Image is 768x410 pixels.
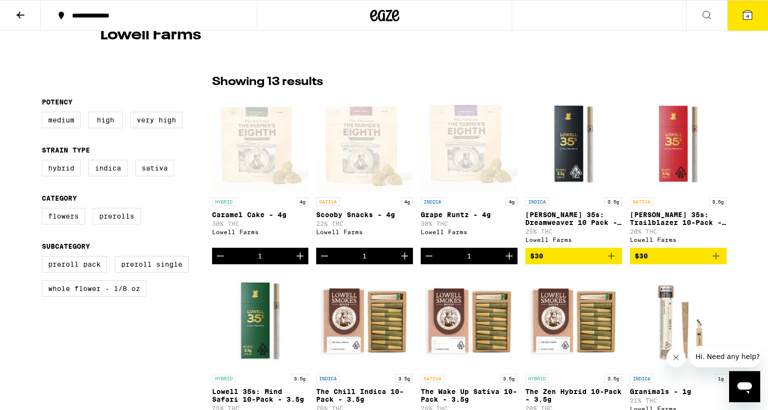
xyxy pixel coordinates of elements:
img: Lowell Farms - Lowell 35s: Dreamweaver 10 Pack - 3.5g [525,95,622,192]
p: Granimals - 1g [630,388,727,395]
label: Preroll Single [115,256,189,273]
div: Lowell Farms [630,237,727,243]
button: Decrement [316,248,333,264]
p: 3.5g [500,374,518,383]
a: Open page for Grape Runtz - 4g from Lowell Farms [421,95,518,248]
p: 3.5g [605,374,622,383]
a: Open page for Scooby Snacks - 4g from Lowell Farms [316,95,413,248]
p: 4g [297,197,308,206]
a: Open page for Caramel Cake - 4g from Lowell Farms [212,95,309,248]
p: INDICA [525,197,549,206]
p: HYBRID [525,374,549,383]
p: SATIVA [421,374,444,383]
img: Lowell Farms - The Chill Indica 10-Pack - 3.5g [316,272,413,369]
p: Showing 13 results [212,74,323,90]
span: $30 [530,252,543,260]
div: 1 [467,252,471,260]
div: 1 [362,252,367,260]
p: 30% THC [212,221,309,227]
legend: Category [42,194,77,202]
p: 20% THC [630,228,727,235]
button: Decrement [212,248,229,264]
iframe: Button to launch messaging window [729,371,760,402]
p: 4g [506,197,518,206]
legend: Strain Type [42,146,90,154]
p: 1g [715,374,727,383]
p: SATIVA [316,197,339,206]
button: Add to bag [630,248,727,264]
label: Indica [89,160,127,176]
a: Open page for Lowell 35s: Trailblazer 10-Pack - 3.5g from Lowell Farms [630,95,727,248]
div: 1 [258,252,262,260]
a: Open page for Lowell 35s: Dreamweaver 10 Pack - 3.5g from Lowell Farms [525,95,622,248]
p: 3.5g [709,197,727,206]
p: 22% THC [316,221,413,227]
p: [PERSON_NAME] 35s: Trailblazer 10-Pack - 3.5g [630,211,727,226]
label: Very High [130,112,182,128]
div: Lowell Farms [421,229,518,235]
p: The Chill Indica 10-Pack - 3.5g [316,388,413,403]
p: INDICA [316,374,339,383]
button: Add to bag [525,248,622,264]
legend: Subcategory [42,242,90,250]
p: 4g [401,197,413,206]
img: Lowell Farms - The Wake Up Sativa 10-Pack - 3.5g [421,272,518,369]
iframe: Close message [666,348,686,367]
label: Sativa [135,160,174,176]
p: 3.5g [395,374,413,383]
p: 21% THC [630,397,727,404]
div: Lowell Farms [525,237,622,243]
p: Grape Runtz - 4g [421,211,518,219]
p: HYBRID [212,197,235,206]
p: HYBRID [212,374,235,383]
p: INDICA [421,197,444,206]
button: 4 [727,0,768,31]
label: Hybrid [42,160,81,176]
label: Prerolls [93,208,141,224]
div: Lowell Farms [316,229,413,235]
label: Medium [42,112,81,128]
label: High [89,112,123,128]
p: 3.5g [291,374,308,383]
button: Increment [292,248,308,264]
h4: Lowell Farms [100,27,668,43]
p: 3.5g [605,197,622,206]
p: INDICA [630,374,653,383]
button: Increment [501,248,518,264]
legend: Potency [42,98,72,106]
button: Increment [396,248,413,264]
img: Lowell Farms - The Zen Hybrid 10-Pack - 3.5g [525,272,622,369]
span: 4 [746,13,749,19]
div: Lowell Farms [212,229,309,235]
p: Lowell 35s: Mind Safari 10-Pack - 3.5g [212,388,309,403]
button: Decrement [421,248,437,264]
label: Flowers [42,208,85,224]
p: Caramel Cake - 4g [212,211,309,219]
img: Lowell Farms - Lowell 35s: Mind Safari 10-Pack - 3.5g [212,272,309,369]
p: SATIVA [630,197,653,206]
iframe: Message from company [690,346,760,367]
p: The Wake Up Sativa 10-Pack - 3.5g [421,388,518,403]
img: Lowell Farms - Lowell 35s: Trailblazer 10-Pack - 3.5g [630,95,727,192]
span: $30 [635,252,648,260]
label: Whole Flower - 1/8 oz [42,280,146,297]
p: 30% THC [421,221,518,227]
p: The Zen Hybrid 10-Pack - 3.5g [525,388,622,403]
img: Lowell Farms - Granimals - 1g [630,272,727,369]
label: Preroll Pack [42,256,107,273]
p: 25% THC [525,228,622,235]
p: [PERSON_NAME] 35s: Dreamweaver 10 Pack - 3.5g [525,211,622,226]
p: Scooby Snacks - 4g [316,211,413,219]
